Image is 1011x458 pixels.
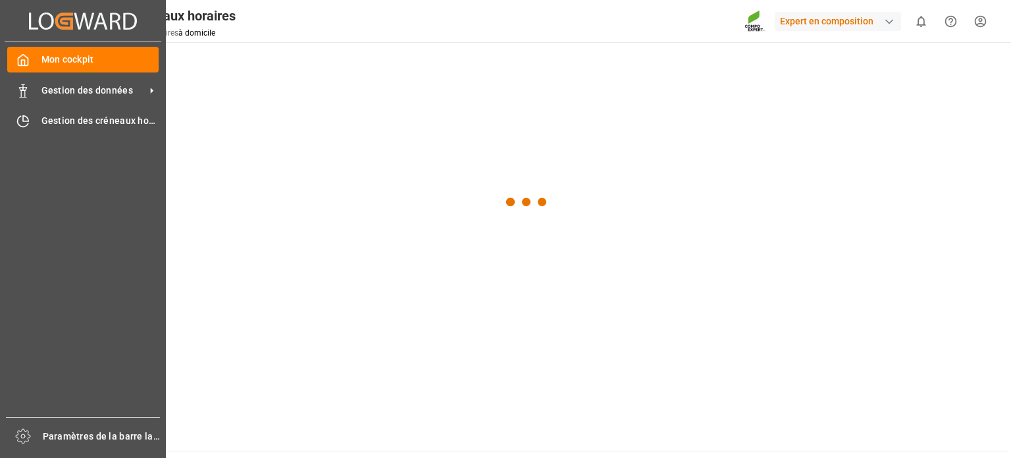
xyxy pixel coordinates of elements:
button: Expert en composition [775,9,906,34]
font: Gestion des créneaux horaires [41,115,174,126]
font: Expert en composition [780,16,873,26]
a: Gestion des créneaux horaires [7,108,159,134]
button: Centre d'aide [936,7,966,36]
a: Mon cockpit [7,47,159,72]
font: Mon cockpit [41,54,94,65]
a: à domicile [178,28,215,38]
font: Paramètres de la barre latérale [43,431,180,442]
button: afficher 0 nouvelles notifications [906,7,936,36]
font: Gestion des données [41,85,133,96]
img: Screenshot%202023-09-29%20at%2010.02.21.png_1712312052.png [744,10,765,33]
